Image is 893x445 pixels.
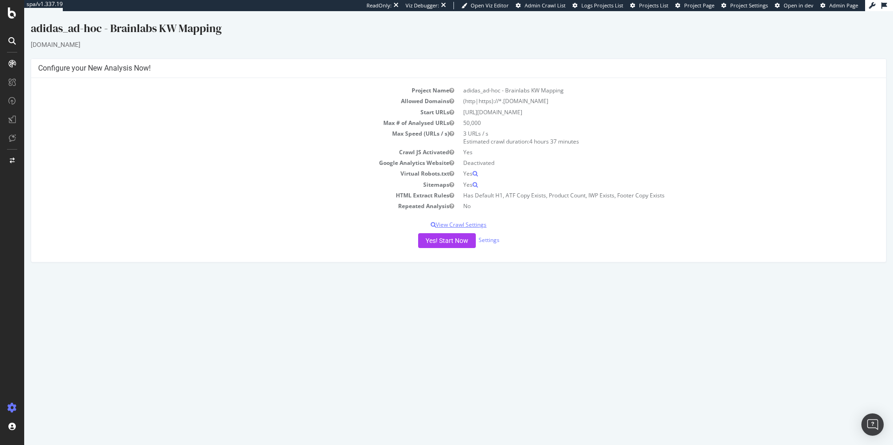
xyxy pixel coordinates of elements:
[406,2,439,9] div: Viz Debugger:
[525,2,566,9] span: Admin Crawl List
[721,2,768,9] a: Project Settings
[730,2,768,9] span: Project Settings
[434,146,855,157] td: Deactivated
[829,2,858,9] span: Admin Page
[434,117,855,136] td: 3 URLs / s Estimated crawl duration:
[14,209,855,217] p: View Crawl Settings
[14,117,434,136] td: Max Speed (URLs / s)
[14,52,855,62] h4: Configure your New Analysis Now!
[7,9,862,29] div: adidas_ad-hoc - Brainlabs KW Mapping
[461,2,509,9] a: Open Viz Editor
[775,2,813,9] a: Open in dev
[434,179,855,190] td: Has Default H1, ATF Copy Exists, Product Count, IWP Exists, Footer Copy Exists
[820,2,858,9] a: Admin Page
[14,146,434,157] td: Google Analytics Website
[14,190,434,200] td: Repeated Analysis
[14,157,434,168] td: Virtual Robots.txt
[14,136,434,146] td: Crawl JS Activated
[471,2,509,9] span: Open Viz Editor
[14,74,434,85] td: Project Name
[434,106,855,117] td: 50,000
[675,2,714,9] a: Project Page
[581,2,623,9] span: Logs Projects List
[14,106,434,117] td: Max # of Analysed URLs
[684,2,714,9] span: Project Page
[434,168,855,179] td: Yes
[505,126,555,134] span: 4 hours 37 minutes
[14,96,434,106] td: Start URLs
[434,190,855,200] td: No
[784,2,813,9] span: Open in dev
[639,2,668,9] span: Projects List
[394,222,452,237] button: Yes! Start Now
[14,168,434,179] td: Sitemaps
[7,29,862,38] div: [DOMAIN_NAME]
[434,74,855,85] td: adidas_ad-hoc - Brainlabs KW Mapping
[861,413,884,436] div: Open Intercom Messenger
[630,2,668,9] a: Projects List
[434,85,855,95] td: (http|https)://*.[DOMAIN_NAME]
[516,2,566,9] a: Admin Crawl List
[454,225,475,233] a: Settings
[14,85,434,95] td: Allowed Domains
[434,136,855,146] td: Yes
[367,2,392,9] div: ReadOnly:
[434,96,855,106] td: [URL][DOMAIN_NAME]
[14,179,434,190] td: HTML Extract Rules
[434,157,855,168] td: Yes
[573,2,623,9] a: Logs Projects List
